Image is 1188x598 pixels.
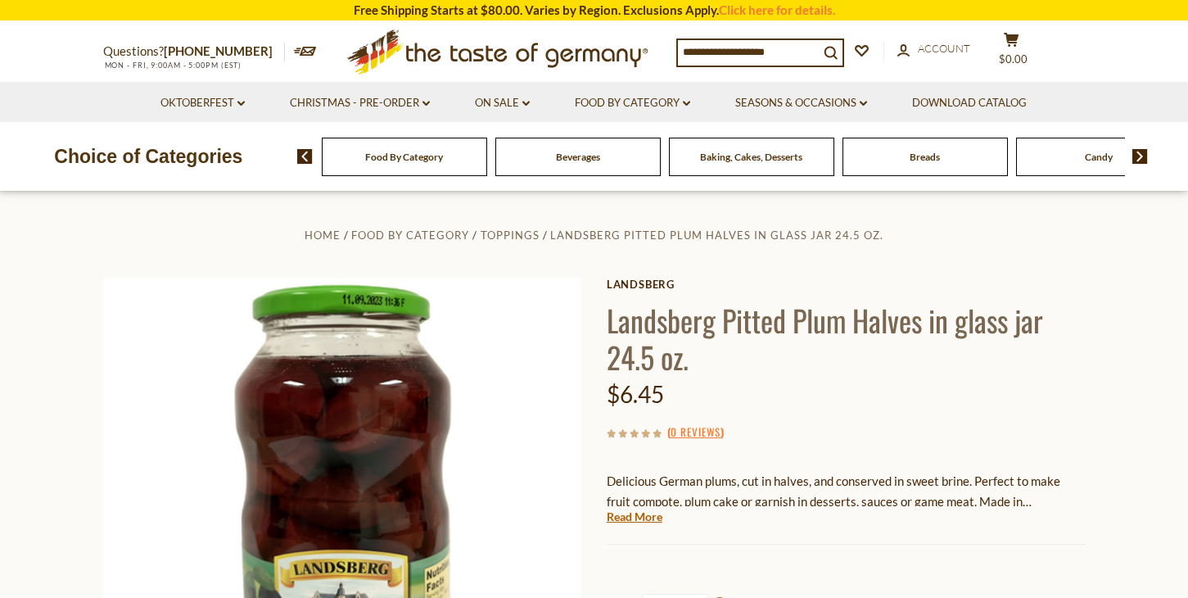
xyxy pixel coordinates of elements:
[671,424,720,442] a: 0 Reviews
[103,41,285,62] p: Questions?
[735,94,867,112] a: Seasons & Occasions
[999,52,1028,66] span: $0.00
[481,229,540,242] a: Toppings
[700,151,802,163] a: Baking, Cakes, Desserts
[160,94,245,112] a: Oktoberfest
[290,94,430,112] a: Christmas - PRE-ORDER
[607,278,1086,291] a: Landsberg
[297,149,313,164] img: previous arrow
[550,229,883,242] a: Landsberg Pitted Plum Halves in glass jar 24.5 oz.
[103,61,242,70] span: MON - FRI, 9:00AM - 5:00PM (EST)
[607,471,1086,512] p: Delicious German plums, cut in halves, and conserved in sweet brine. Perfect to make fruit compot...
[607,380,664,408] span: $6.45
[475,94,530,112] a: On Sale
[719,2,835,17] a: Click here for details.
[607,301,1086,375] h1: Landsberg Pitted Plum Halves in glass jar 24.5 oz.
[575,94,690,112] a: Food By Category
[305,229,341,242] a: Home
[556,151,600,163] a: Beverages
[365,151,443,163] a: Food By Category
[1085,151,1113,163] a: Candy
[987,32,1037,73] button: $0.00
[1132,149,1148,164] img: next arrow
[351,229,469,242] a: Food By Category
[607,509,662,525] a: Read More
[912,94,1027,112] a: Download Catalog
[910,151,940,163] a: Breads
[897,40,970,58] a: Account
[918,42,970,55] span: Account
[164,43,273,58] a: [PHONE_NUMBER]
[667,424,724,440] span: ( )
